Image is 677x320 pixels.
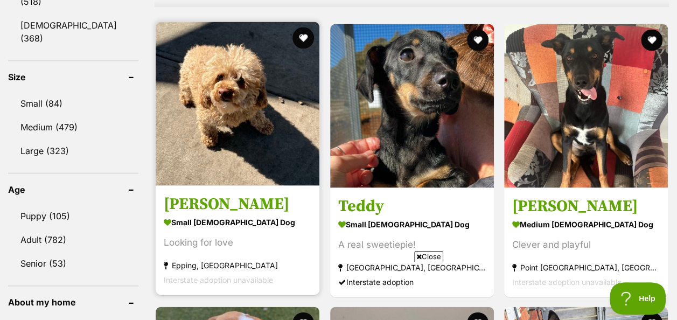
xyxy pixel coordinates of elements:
[293,27,315,49] button: favourite
[330,187,494,297] a: Teddy small [DEMOGRAPHIC_DATA] Dog A real sweetiepie! [GEOGRAPHIC_DATA], [GEOGRAPHIC_DATA] Inters...
[8,205,138,227] a: Puppy (105)
[8,252,138,275] a: Senior (53)
[330,24,494,188] img: Teddy - Dachshund Dog
[8,92,138,115] a: Small (84)
[610,282,666,315] iframe: Help Scout Beacon - Open
[8,72,138,82] header: Size
[338,260,486,274] strong: [GEOGRAPHIC_DATA], [GEOGRAPHIC_DATA]
[164,235,311,249] div: Looking for love
[338,216,486,232] strong: small [DEMOGRAPHIC_DATA] Dog
[78,266,600,315] iframe: Advertisement
[641,30,662,51] button: favourite
[164,193,311,214] h3: [PERSON_NAME]
[164,214,311,229] strong: small [DEMOGRAPHIC_DATA] Dog
[512,237,660,252] div: Clever and playful
[504,187,668,297] a: [PERSON_NAME] medium [DEMOGRAPHIC_DATA] Dog Clever and playful Point [GEOGRAPHIC_DATA], [GEOGRAPH...
[467,30,488,51] button: favourite
[8,185,138,194] header: Age
[156,22,319,186] img: Lola Copacobana - Poodle Toy Dog
[512,260,660,274] strong: Point [GEOGRAPHIC_DATA], [GEOGRAPHIC_DATA]
[164,258,311,272] strong: Epping, [GEOGRAPHIC_DATA]
[8,140,138,162] a: Large (323)
[512,216,660,232] strong: medium [DEMOGRAPHIC_DATA] Dog
[156,185,319,295] a: [PERSON_NAME] small [DEMOGRAPHIC_DATA] Dog Looking for love Epping, [GEOGRAPHIC_DATA] Interstate ...
[8,116,138,138] a: Medium (479)
[8,228,138,251] a: Adult (782)
[512,277,622,286] span: Interstate adoption unavailable
[338,237,486,252] div: A real sweetiepie!
[8,297,138,307] header: About my home
[338,196,486,216] h3: Teddy
[8,14,138,50] a: [DEMOGRAPHIC_DATA] (368)
[414,251,443,262] span: Close
[512,196,660,216] h3: [PERSON_NAME]
[504,24,668,188] img: Simon - Kelpie Dog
